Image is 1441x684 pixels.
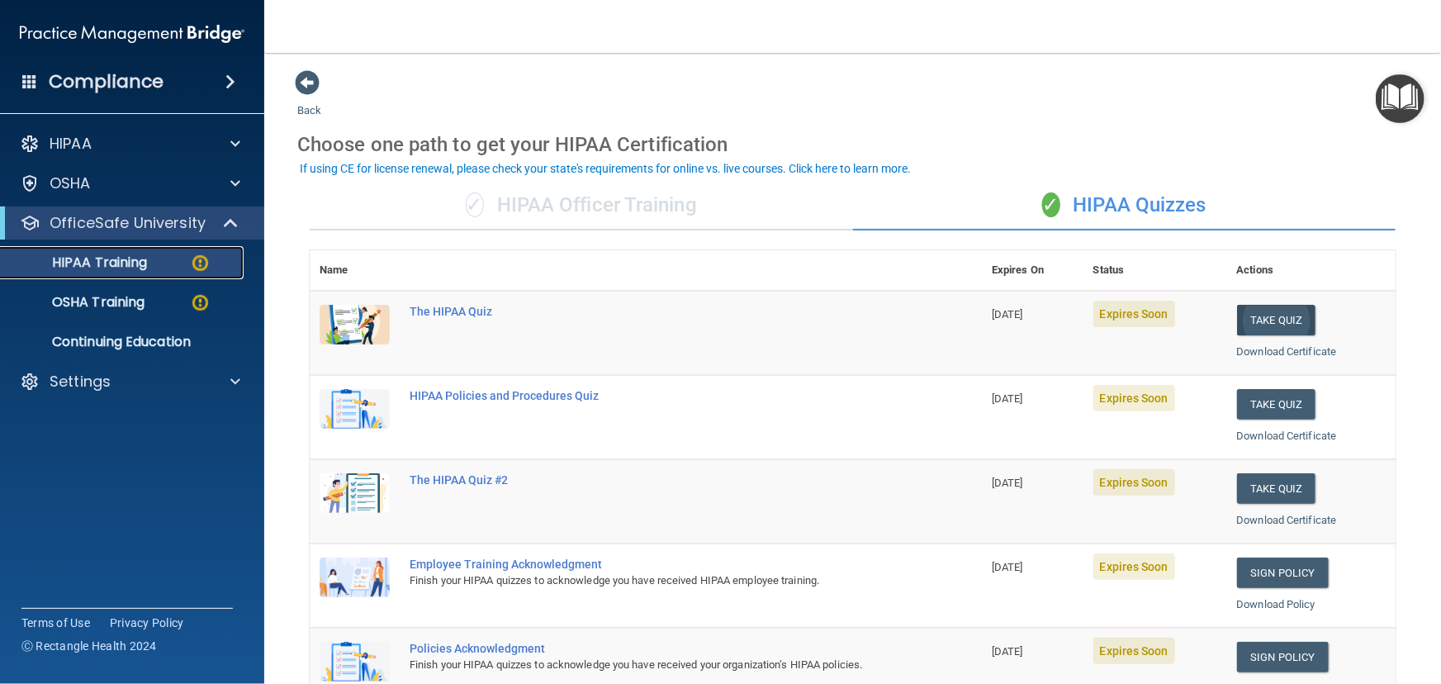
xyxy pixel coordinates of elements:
p: HIPAA Training [11,254,147,271]
img: warning-circle.0cc9ac19.png [190,292,211,313]
span: Expires Soon [1093,553,1175,580]
p: OfficeSafe University [50,213,206,233]
th: Actions [1227,250,1396,291]
a: Sign Policy [1237,642,1329,672]
h4: Compliance [49,70,164,93]
div: The HIPAA Quiz [410,305,899,318]
span: Expires Soon [1093,301,1175,327]
th: Status [1083,250,1227,291]
a: Download Certificate [1237,514,1337,526]
p: OSHA Training [11,294,145,311]
p: HIPAA [50,134,92,154]
a: Sign Policy [1237,558,1329,588]
span: Expires Soon [1093,469,1175,496]
button: Take Quiz [1237,473,1316,504]
span: [DATE] [992,645,1023,658]
img: PMB logo [20,17,244,50]
div: HIPAA Policies and Procedures Quiz [410,389,899,402]
span: [DATE] [992,477,1023,489]
a: Back [297,84,321,116]
div: Choose one path to get your HIPAA Certification [297,121,1408,169]
span: ✓ [466,192,484,217]
span: ✓ [1042,192,1060,217]
span: [DATE] [992,392,1023,405]
p: Settings [50,372,111,392]
button: If using CE for license renewal, please check your state's requirements for online vs. live cours... [297,160,913,177]
button: Take Quiz [1237,389,1316,420]
div: Finish your HIPAA quizzes to acknowledge you have received HIPAA employee training. [410,571,899,591]
a: Privacy Policy [110,615,184,631]
div: Policies Acknowledgment [410,642,899,655]
p: OSHA [50,173,91,193]
a: Download Policy [1237,598,1316,610]
button: Open Resource Center [1376,74,1424,123]
div: Employee Training Acknowledgment [410,558,899,571]
p: Continuing Education [11,334,236,350]
a: HIPAA [20,134,240,154]
div: If using CE for license renewal, please check your state's requirements for online vs. live cours... [300,163,911,174]
span: Ⓒ Rectangle Health 2024 [21,638,157,654]
div: HIPAA Quizzes [853,181,1396,230]
div: Finish your HIPAA quizzes to acknowledge you have received your organization’s HIPAA policies. [410,655,899,675]
th: Name [310,250,400,291]
span: Expires Soon [1093,638,1175,664]
a: Download Certificate [1237,345,1337,358]
div: The HIPAA Quiz #2 [410,473,899,487]
div: HIPAA Officer Training [310,181,853,230]
span: Expires Soon [1093,385,1175,411]
button: Take Quiz [1237,305,1316,335]
a: OSHA [20,173,240,193]
a: OfficeSafe University [20,213,239,233]
th: Expires On [982,250,1083,291]
span: [DATE] [992,561,1023,573]
img: warning-circle.0cc9ac19.png [190,253,211,273]
a: Terms of Use [21,615,90,631]
a: Download Certificate [1237,430,1337,442]
span: [DATE] [992,308,1023,321]
a: Settings [20,372,240,392]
